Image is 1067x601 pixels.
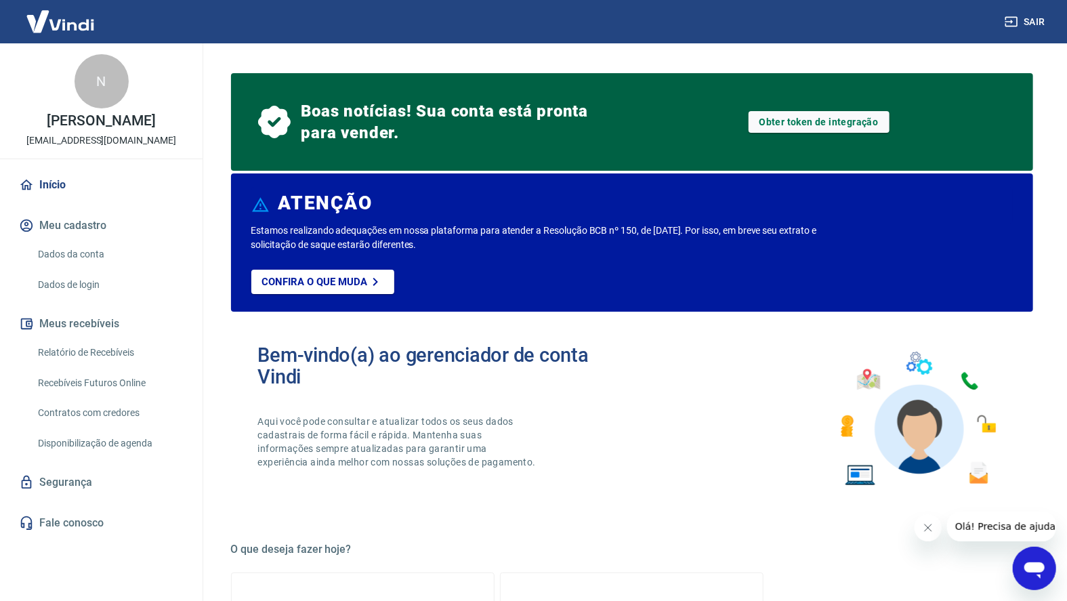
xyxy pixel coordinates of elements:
[749,111,890,133] a: Obter token de integração
[26,133,176,148] p: [EMAIL_ADDRESS][DOMAIN_NAME]
[258,415,539,469] p: Aqui você pode consultar e atualizar todos os seus dados cadastrais de forma fácil e rápida. Mant...
[8,9,114,20] span: Olá! Precisa de ajuda?
[16,309,186,339] button: Meus recebíveis
[251,270,394,294] a: Confira o que muda
[947,512,1056,541] iframe: Mensagem da empresa
[829,344,1006,494] img: Imagem de um avatar masculino com diversos icones exemplificando as funcionalidades do gerenciado...
[47,114,155,128] p: [PERSON_NAME]
[33,369,186,397] a: Recebíveis Futuros Online
[915,514,942,541] iframe: Fechar mensagem
[16,170,186,200] a: Início
[262,276,367,288] p: Confira o que muda
[33,271,186,299] a: Dados de login
[33,399,186,427] a: Contratos com credores
[301,100,594,144] span: Boas notícias! Sua conta está pronta para vender.
[33,339,186,367] a: Relatório de Recebíveis
[75,54,129,108] div: N
[16,211,186,241] button: Meu cadastro
[251,224,860,252] p: Estamos realizando adequações em nossa plataforma para atender a Resolução BCB nº 150, de [DATE]....
[16,508,186,538] a: Fale conosco
[258,344,632,388] h2: Bem-vindo(a) ao gerenciador de conta Vindi
[1002,9,1051,35] button: Sair
[1013,547,1056,590] iframe: Botão para abrir a janela de mensagens
[231,543,1033,556] h5: O que deseja fazer hoje?
[278,196,372,210] h6: ATENÇÃO
[33,241,186,268] a: Dados da conta
[16,468,186,497] a: Segurança
[33,430,186,457] a: Disponibilização de agenda
[16,1,104,42] img: Vindi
